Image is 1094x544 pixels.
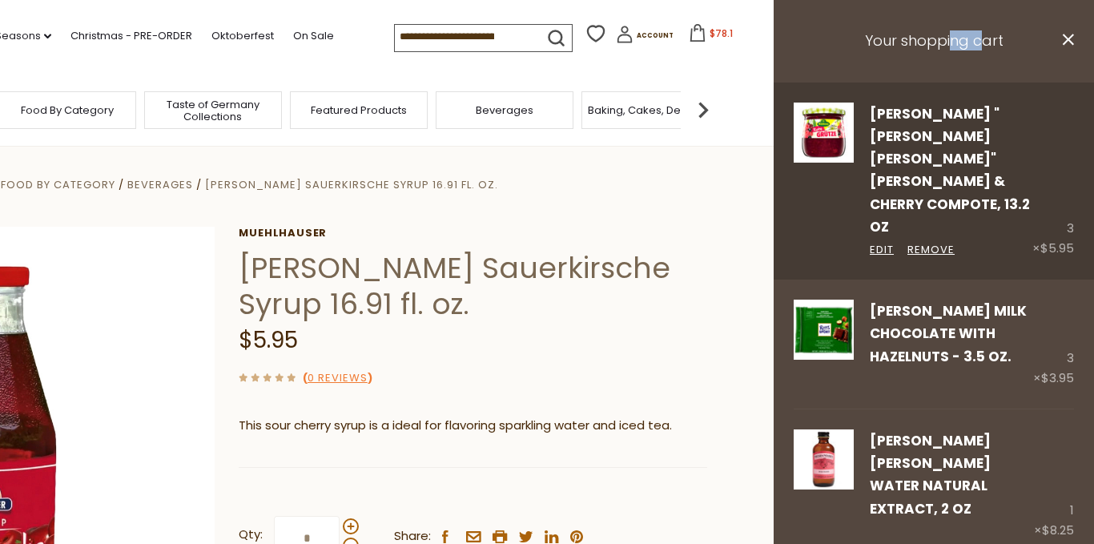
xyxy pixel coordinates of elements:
[588,104,712,116] a: Baking, Cakes, Desserts
[616,26,674,49] a: Account
[794,429,854,490] img: Nielsen-Massey Rose Water Natural Extract, 2 oz
[211,27,274,45] a: Oktoberfest
[127,177,193,192] a: Beverages
[1,177,115,192] a: Food By Category
[710,26,733,40] span: $78.1
[476,104,533,116] a: Beverages
[1033,300,1074,389] div: 3 ×
[794,103,854,260] a: Kuehne "Rote Gruetze" Berry & Cherry Compote, 13.2 oz
[70,27,192,45] a: Christmas - PRE-ORDER
[1034,429,1074,541] div: 1 ×
[1032,103,1074,260] div: 3 ×
[794,300,854,360] img: Ritter Milk Chocolate with Hazelnuts
[303,370,372,385] span: ( )
[637,31,674,40] span: Account
[308,370,368,387] a: 0 Reviews
[311,104,407,116] a: Featured Products
[21,104,114,116] a: Food By Category
[1041,369,1074,386] span: $3.95
[870,301,1027,366] a: [PERSON_NAME] Milk Chocolate with Hazelnuts - 3.5 oz.
[239,227,707,240] a: Muehlhauser
[794,429,854,541] a: Nielsen-Massey Rose Water Natural Extract, 2 oz
[205,177,498,192] a: [PERSON_NAME] Sauerkirsche Syrup 16.91 fl. oz.
[870,104,1030,237] a: [PERSON_NAME] "[PERSON_NAME] [PERSON_NAME]" [PERSON_NAME] & Cherry Compote, 13.2 oz
[870,242,894,259] a: Edit
[239,416,707,436] p: This sour cherry syrup is a ideal for flavoring sparkling water and iced tea.
[1042,522,1074,538] span: $8.25
[870,431,991,518] a: [PERSON_NAME] [PERSON_NAME] Water Natural Extract, 2 oz
[794,300,854,389] a: Ritter Milk Chocolate with Hazelnuts
[794,103,854,163] img: Kuehne "Rote Gruetze" Berry & Cherry Compote, 13.2 oz
[293,27,334,45] a: On Sale
[677,24,745,48] button: $78.1
[687,94,719,126] img: next arrow
[149,99,277,123] a: Taste of Germany Collections
[1040,240,1074,256] span: $5.95
[907,242,955,259] a: Remove
[239,324,298,356] span: $5.95
[239,250,707,322] h1: [PERSON_NAME] Sauerkirsche Syrup 16.91 fl. oz.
